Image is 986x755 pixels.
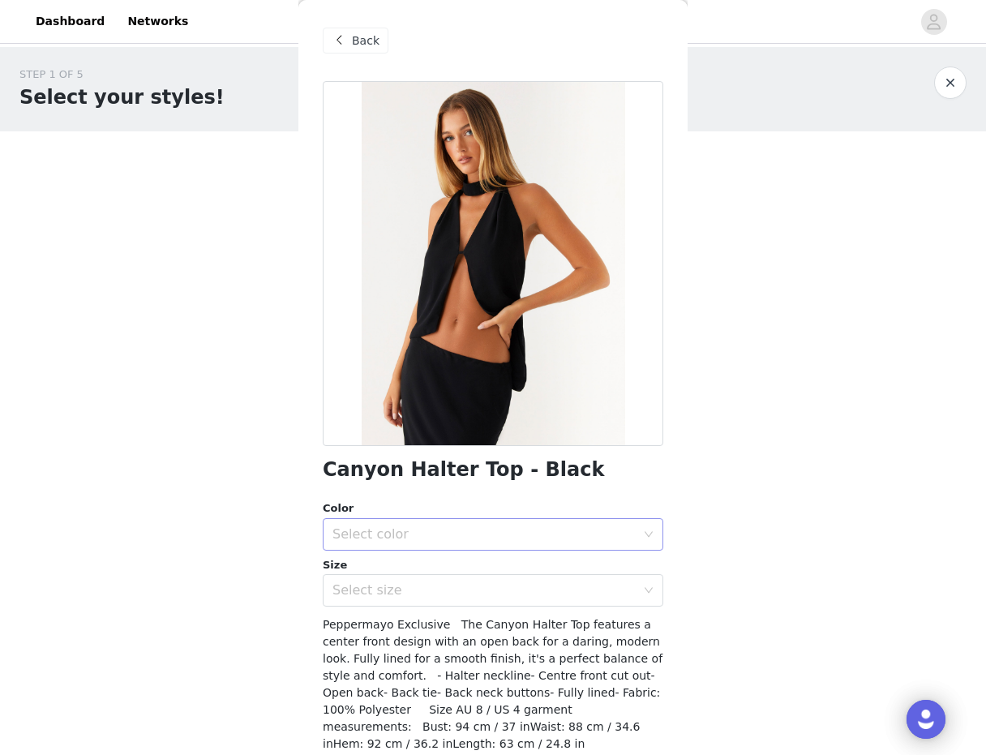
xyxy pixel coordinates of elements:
[19,66,225,83] div: STEP 1 OF 5
[323,557,663,573] div: Size
[907,700,945,739] div: Open Intercom Messenger
[352,32,379,49] span: Back
[26,3,114,40] a: Dashboard
[926,9,941,35] div: avatar
[323,500,663,517] div: Color
[323,459,604,481] h1: Canyon Halter Top - Black
[118,3,198,40] a: Networks
[644,530,654,541] i: icon: down
[332,582,636,598] div: Select size
[644,586,654,597] i: icon: down
[19,83,225,112] h1: Select your styles!
[332,526,636,543] div: Select color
